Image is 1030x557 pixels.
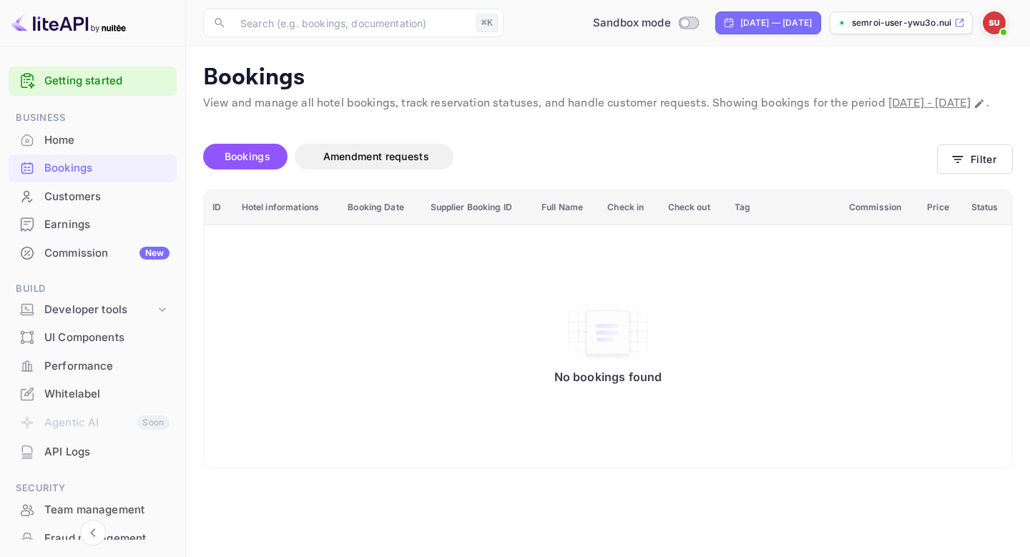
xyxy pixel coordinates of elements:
[963,190,1012,225] th: Status
[659,190,726,225] th: Check out
[323,150,429,162] span: Amendment requests
[9,380,177,407] a: Whitelabel
[9,324,177,350] a: UI Components
[9,154,177,181] a: Bookings
[44,330,170,346] div: UI Components
[9,211,177,237] a: Earnings
[9,324,177,352] div: UI Components
[204,190,233,225] th: ID
[9,353,177,380] div: Performance
[422,190,534,225] th: Supplier Booking ID
[9,240,177,266] a: CommissionNew
[9,154,177,182] div: Bookings
[9,127,177,154] div: Home
[225,150,270,162] span: Bookings
[918,190,962,225] th: Price
[44,502,170,518] div: Team management
[80,520,106,546] button: Collapse navigation
[204,190,1012,468] table: booking table
[9,183,177,210] a: Customers
[9,240,177,267] div: CommissionNew
[44,302,155,318] div: Developer tools
[9,438,177,466] div: API Logs
[339,190,421,225] th: Booking Date
[203,95,1013,112] p: View and manage all hotel bookings, track reservation statuses, and handle customer requests. Sho...
[44,132,170,149] div: Home
[533,190,599,225] th: Full Name
[233,190,340,225] th: Hotel informations
[9,110,177,126] span: Business
[9,525,177,553] div: Fraud management
[44,531,170,547] div: Fraud management
[593,15,671,31] span: Sandbox mode
[44,358,170,375] div: Performance
[726,190,840,225] th: Tag
[203,144,937,169] div: account-settings tabs
[937,144,1013,174] button: Filter
[9,438,177,465] a: API Logs
[203,64,1013,92] p: Bookings
[9,380,177,408] div: Whitelabel
[44,444,170,460] div: API Logs
[9,297,177,322] div: Developer tools
[9,496,177,524] div: Team management
[476,14,498,32] div: ⌘K
[44,160,170,177] div: Bookings
[44,386,170,403] div: Whitelabel
[9,66,177,96] div: Getting started
[44,245,170,262] div: Commission
[9,127,177,153] a: Home
[44,189,170,205] div: Customers
[44,217,170,233] div: Earnings
[840,190,918,225] th: Commission
[11,11,126,34] img: LiteAPI logo
[9,211,177,239] div: Earnings
[44,73,170,89] a: Getting started
[9,353,177,379] a: Performance
[139,247,170,260] div: New
[9,496,177,523] a: Team management
[565,302,651,363] img: No bookings found
[554,370,662,384] p: No bookings found
[9,525,177,551] a: Fraud management
[9,480,177,496] span: Security
[232,9,471,37] input: Search (e.g. bookings, documentation)
[740,16,812,29] div: [DATE] — [DATE]
[852,16,951,29] p: semroi-user-ywu3o.nuit...
[983,11,1006,34] img: SEMROI User
[599,190,659,225] th: Check in
[972,97,986,111] button: Change date range
[9,281,177,297] span: Build
[888,96,971,111] span: [DATE] - [DATE]
[587,15,704,31] div: Switch to Production mode
[9,183,177,211] div: Customers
